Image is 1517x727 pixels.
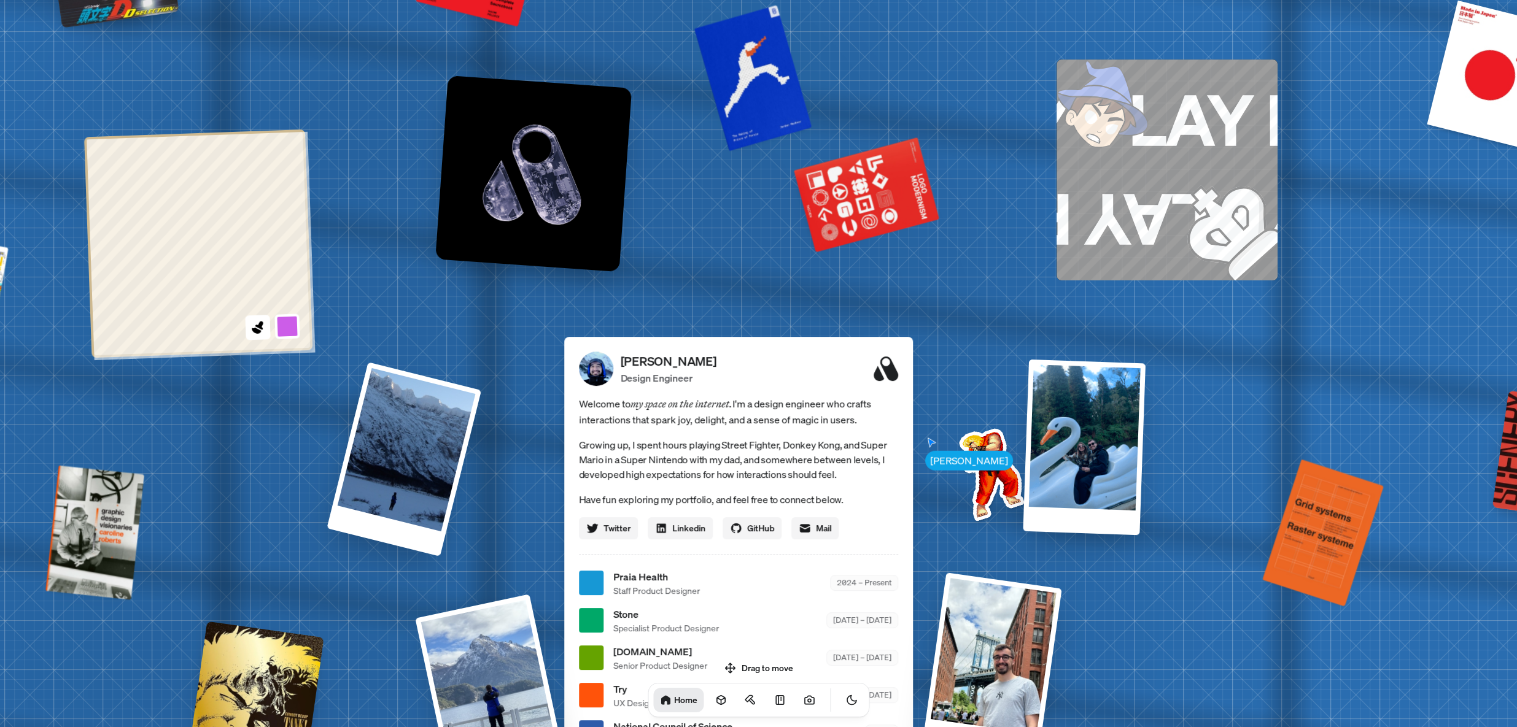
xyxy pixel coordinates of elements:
span: Try [613,682,716,696]
span: Staff Product Designer [613,584,700,597]
a: Linkedin [648,517,713,539]
img: Logo variation 1 [435,75,632,271]
p: [PERSON_NAME] [621,352,716,371]
div: 2024 – Present [830,575,898,590]
span: Linkedin [672,521,705,534]
p: Have fun exploring my portfolio, and feel free to connect below. [579,491,898,507]
span: UX Designer & Researcher [613,696,716,709]
img: Profile Picture [579,352,613,386]
a: GitHub [723,517,782,539]
span: Stone [613,607,719,621]
span: [DOMAIN_NAME] [613,644,707,659]
img: Profile example [927,410,1051,534]
button: Toggle Theme [839,688,864,712]
a: Home [653,688,704,712]
span: GitHub [747,521,774,534]
span: Welcome to I'm a design engineer who crafts interactions that spark joy, delight, and a sense of ... [579,396,898,428]
a: Mail [791,517,839,539]
span: Praia Health [613,569,700,584]
span: Mail [816,521,831,534]
p: Design Engineer [621,371,716,385]
div: [DATE] – [DATE] [826,650,898,665]
span: Specialist Product Designer [613,621,719,634]
span: Twitter [603,521,630,534]
h1: Home [674,694,697,706]
div: [DATE] – [DATE] [826,612,898,628]
em: my space on the internet. [630,398,732,410]
div: [DATE] – [DATE] [826,687,898,702]
p: Growing up, I spent hours playing Street Fighter, Donkey Kong, and Super Mario in a Super Nintend... [579,437,898,482]
span: Senior Product Designer [613,659,707,672]
a: Twitter [579,517,638,539]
